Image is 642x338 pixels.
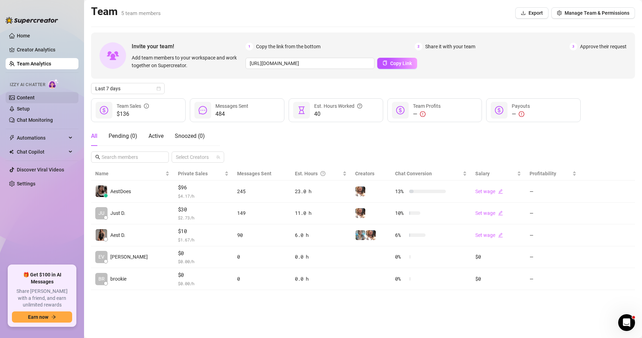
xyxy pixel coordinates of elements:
[121,10,161,16] span: 5 team members
[557,10,562,15] span: setting
[110,231,125,239] span: Aest D.
[149,133,164,139] span: Active
[100,106,108,114] span: dollar-circle
[17,33,30,38] a: Home
[366,230,376,240] img: Aest
[175,133,205,139] span: Snoozed ( 0 )
[48,79,59,89] img: AI Chatter
[98,253,104,261] span: EV
[91,167,174,181] th: Name
[96,185,107,197] img: AestDoes
[498,189,503,194] span: edit
[295,209,347,217] div: 11.0 h
[216,155,220,159] span: team
[246,43,253,50] span: 1
[498,211,503,216] span: edit
[237,231,287,239] div: 90
[530,171,556,176] span: Profitability
[395,275,406,283] span: 0 %
[525,224,580,246] td: —
[512,110,530,118] div: —
[475,189,503,194] a: Set wageedit
[377,58,417,69] button: Copy Link
[390,61,412,66] span: Copy Link
[178,258,229,265] span: $ 0.00 /h
[10,82,45,88] span: Izzy AI Chatter
[17,181,35,186] a: Settings
[475,232,503,238] a: Set wageedit
[110,188,131,195] span: AestDoes
[512,103,530,109] span: Payouts
[498,233,503,238] span: edit
[17,167,64,172] a: Discover Viral Videos
[355,208,365,218] img: Aest
[109,132,137,140] div: Pending ( 0 )
[314,110,362,118] span: 40
[199,106,207,114] span: message
[295,231,347,239] div: 6.0 h
[395,188,406,195] span: 13 %
[17,44,73,55] a: Creator Analytics
[178,171,208,176] span: Private Sales
[521,10,526,15] span: download
[110,253,148,261] span: [PERSON_NAME]
[475,210,503,216] a: Set wageedit
[17,146,67,157] span: Chat Copilot
[295,188,347,195] div: 23.0 h
[178,214,229,221] span: $ 2.73 /h
[413,110,441,118] div: —
[95,83,160,94] span: Last 7 days
[178,280,229,287] span: $ 0.00 /h
[117,102,149,110] div: Team Sales
[178,236,229,243] span: $ 1.67 /h
[475,171,490,176] span: Salary
[415,43,422,50] span: 2
[96,229,107,241] img: Aest Does
[9,149,14,154] img: Chat Copilot
[569,43,577,50] span: 3
[475,275,521,283] div: $0
[17,95,35,100] a: Content
[295,253,347,261] div: 0.0 h
[295,275,347,283] div: 0.0 h
[297,106,306,114] span: hourglass
[17,117,53,123] a: Chat Monitoring
[51,315,56,319] span: arrow-right
[320,170,325,177] span: question-circle
[237,188,287,195] div: 245
[357,102,362,110] span: question-circle
[215,110,248,118] span: 484
[178,183,229,192] span: $96
[237,275,287,283] div: 0
[144,102,149,110] span: info-circle
[178,227,229,235] span: $10
[98,209,104,217] span: JU
[98,275,105,283] span: BR
[178,205,229,214] span: $30
[396,106,405,114] span: dollar-circle
[17,61,51,66] a: Team Analytics
[12,272,72,285] span: 🎁 Get $100 in AI Messages
[355,230,365,240] img: Aest
[91,132,97,140] div: All
[525,268,580,290] td: —
[382,61,387,65] span: copy
[237,209,287,217] div: 149
[495,106,503,114] span: dollar-circle
[178,249,229,258] span: $0
[395,253,406,261] span: 0 %
[525,203,580,225] td: —
[519,111,524,117] span: exclamation-circle
[9,135,15,141] span: thunderbolt
[110,275,126,283] span: brookie
[475,253,521,261] div: $0
[132,42,246,51] span: Invite your team!
[314,102,362,110] div: Est. Hours Worked
[91,5,161,18] h2: Team
[157,86,161,91] span: calendar
[95,170,164,177] span: Name
[110,209,125,217] span: Just D.
[237,171,271,176] span: Messages Sent
[529,10,543,16] span: Export
[132,54,243,69] span: Add team members to your workspace and work together on Supercreator.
